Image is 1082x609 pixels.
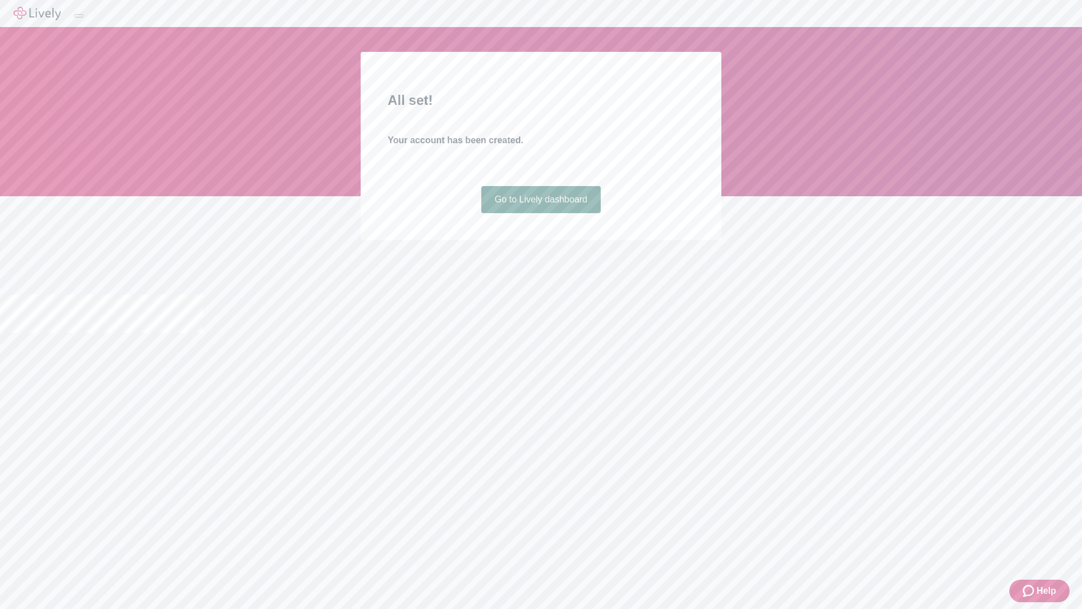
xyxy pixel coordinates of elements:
[1023,584,1036,598] svg: Zendesk support icon
[388,134,694,147] h4: Your account has been created.
[1009,580,1070,602] button: Zendesk support iconHelp
[481,186,601,213] a: Go to Lively dashboard
[74,14,83,17] button: Log out
[1036,584,1056,598] span: Help
[14,7,61,20] img: Lively
[388,90,694,111] h2: All set!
